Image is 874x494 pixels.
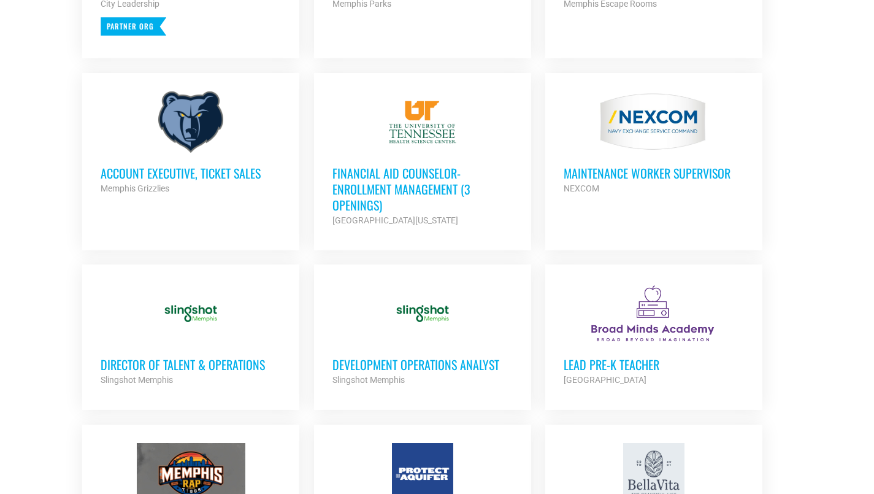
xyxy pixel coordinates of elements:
h3: Financial Aid Counselor-Enrollment Management (3 Openings) [332,165,513,213]
strong: [GEOGRAPHIC_DATA][US_STATE] [332,215,458,225]
h3: Account Executive, Ticket Sales [101,165,281,181]
strong: NEXCOM [564,183,599,193]
a: Director of Talent & Operations Slingshot Memphis [82,264,299,406]
p: Partner Org [101,17,166,36]
h3: Development Operations Analyst [332,357,513,372]
h3: Lead Pre-K Teacher [564,357,744,372]
h3: Director of Talent & Operations [101,357,281,372]
strong: Slingshot Memphis [332,375,405,385]
strong: [GEOGRAPHIC_DATA] [564,375,646,385]
h3: MAINTENANCE WORKER SUPERVISOR [564,165,744,181]
a: Lead Pre-K Teacher [GEOGRAPHIC_DATA] [545,264,762,406]
a: Development Operations Analyst Slingshot Memphis [314,264,531,406]
strong: Memphis Grizzlies [101,183,169,193]
a: MAINTENANCE WORKER SUPERVISOR NEXCOM [545,73,762,214]
a: Account Executive, Ticket Sales Memphis Grizzlies [82,73,299,214]
a: Financial Aid Counselor-Enrollment Management (3 Openings) [GEOGRAPHIC_DATA][US_STATE] [314,73,531,246]
strong: Slingshot Memphis [101,375,173,385]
